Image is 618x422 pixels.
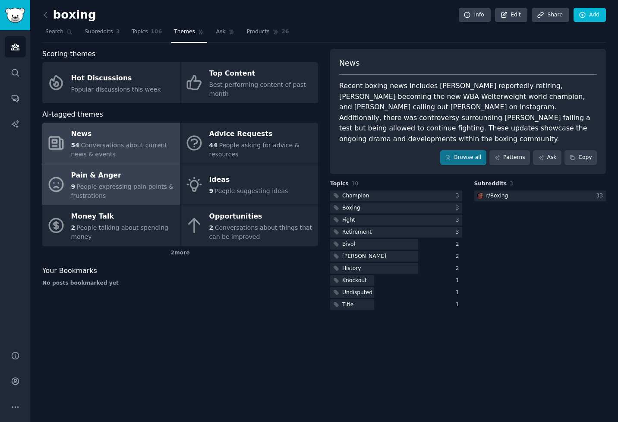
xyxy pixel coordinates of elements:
[330,190,462,201] a: Champion3
[342,216,355,224] div: Fight
[42,25,76,43] a: Search
[216,28,226,36] span: Ask
[209,67,314,81] div: Top Content
[330,275,462,286] a: Knockout1
[42,164,180,205] a: Pain & Anger9People expressing pain points & frustrations
[456,253,462,260] div: 2
[209,127,314,141] div: Advice Requests
[180,164,318,205] a: Ideas9People suggesting ideas
[339,58,359,69] span: News
[71,168,176,182] div: Pain & Anger
[71,127,176,141] div: News
[132,28,148,36] span: Topics
[456,265,462,273] div: 2
[330,203,462,213] a: Boxing3
[456,277,462,285] div: 1
[342,241,355,248] div: Bivol
[174,28,195,36] span: Themes
[209,224,312,240] span: Conversations about things that can be improved
[339,81,597,144] div: Recent boxing news includes [PERSON_NAME] reportedly retiring, [PERSON_NAME] becoming the new WBA...
[71,71,161,85] div: Hot Discussions
[564,150,597,165] button: Copy
[474,180,507,188] span: Subreddits
[440,150,486,165] a: Browse all
[85,28,113,36] span: Subreddits
[42,279,318,287] div: No posts bookmarked yet
[42,266,97,276] span: Your Bookmarks
[459,8,491,22] a: Info
[489,150,530,165] a: Patterns
[330,251,462,262] a: [PERSON_NAME]2
[342,228,372,236] div: Retirement
[209,224,214,231] span: 2
[532,8,569,22] a: Share
[71,210,176,224] div: Money Talk
[342,253,386,260] div: [PERSON_NAME]
[42,123,180,164] a: News54Conversations about current news & events
[116,28,120,36] span: 3
[352,181,359,187] span: 10
[477,193,483,199] img: Boxing
[209,210,314,224] div: Opportunities
[282,28,289,36] span: 26
[180,123,318,164] a: Advice Requests44People asking for advice & resources
[330,180,349,188] span: Topics
[71,142,79,149] span: 54
[82,25,123,43] a: Subreddits3
[495,8,527,22] a: Edit
[71,183,76,190] span: 9
[71,86,161,93] span: Popular discussions this week
[456,301,462,309] div: 1
[330,287,462,298] a: Undisputed1
[42,109,103,120] span: AI-tagged themes
[42,49,95,60] span: Scoring themes
[151,28,162,36] span: 106
[209,187,214,194] span: 9
[180,62,318,103] a: Top ContentBest-performing content of past month
[215,187,288,194] span: People suggesting ideas
[45,28,63,36] span: Search
[5,8,25,23] img: GummySearch logo
[342,289,372,297] div: Undisputed
[213,25,238,43] a: Ask
[209,173,288,187] div: Ideas
[42,8,96,22] h2: boxing
[71,183,174,199] span: People expressing pain points & frustrations
[42,62,180,103] a: Hot DiscussionsPopular discussions this week
[71,224,76,231] span: 2
[486,192,508,200] div: r/ Boxing
[209,81,306,97] span: Best-performing content of past month
[342,301,353,309] div: Title
[456,192,462,200] div: 3
[42,246,318,260] div: 2 more
[330,227,462,238] a: Retirement3
[42,205,180,246] a: Money Talk2People talking about spending money
[342,265,361,273] div: History
[129,25,165,43] a: Topics106
[342,192,369,200] div: Champion
[510,181,513,187] span: 3
[574,8,606,22] a: Add
[474,190,606,201] a: Boxingr/Boxing33
[596,192,606,200] div: 33
[330,263,462,274] a: History2
[342,277,367,285] div: Knockout
[330,299,462,310] a: Title1
[71,224,168,240] span: People talking about spending money
[209,142,300,158] span: People asking for advice & resources
[171,25,207,43] a: Themes
[330,215,462,225] a: Fight3
[456,289,462,297] div: 1
[456,204,462,212] div: 3
[330,239,462,250] a: Bivol2
[209,142,218,149] span: 44
[247,28,270,36] span: Products
[456,228,462,236] div: 3
[71,142,167,158] span: Conversations about current news & events
[456,241,462,248] div: 2
[533,150,561,165] a: Ask
[342,204,360,212] div: Boxing
[180,205,318,246] a: Opportunities2Conversations about things that can be improved
[244,25,292,43] a: Products26
[456,216,462,224] div: 3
